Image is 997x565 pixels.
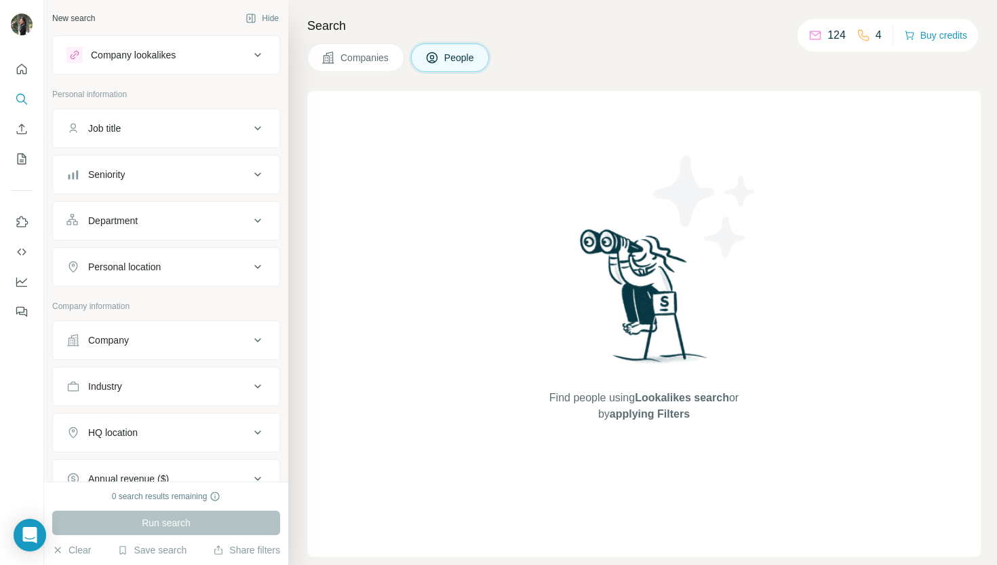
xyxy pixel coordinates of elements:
button: Share filters [213,543,280,557]
div: Industry [88,380,122,393]
img: Surfe Illustration - Woman searching with binoculars [574,225,715,377]
div: Annual revenue ($) [88,472,169,486]
button: Feedback [11,299,33,324]
button: Company [53,324,279,357]
button: Job title [53,112,279,145]
button: Hide [236,8,288,29]
button: My lists [11,147,33,171]
button: Quick start [11,57,33,81]
div: Department [88,214,138,227]
button: HQ location [53,416,279,449]
p: 124 [827,27,846,43]
div: Company [88,333,129,347]
button: Dashboard [11,270,33,294]
div: Open Intercom Messenger [14,519,46,551]
span: Find people using or by [535,390,752,422]
p: Company information [52,300,280,312]
button: Industry [53,370,279,403]
button: Buy credits [904,26,967,45]
button: Annual revenue ($) [53,462,279,495]
div: Seniority [88,168,125,181]
button: Clear [52,543,91,557]
button: Department [53,204,279,237]
img: Avatar [11,14,33,35]
button: Save search [117,543,187,557]
button: Use Surfe on LinkedIn [11,210,33,234]
button: Use Surfe API [11,240,33,264]
div: New search [52,12,95,24]
span: applying Filters [610,408,690,420]
button: Personal location [53,251,279,283]
h4: Search [307,16,981,35]
span: Companies [340,51,390,65]
button: Enrich CSV [11,117,33,141]
div: Personal location [88,260,161,274]
div: Job title [88,122,121,135]
button: Search [11,87,33,111]
span: Lookalikes search [635,392,729,403]
div: HQ location [88,426,138,439]
p: Personal information [52,88,280,101]
button: Company lookalikes [53,39,279,71]
button: Seniority [53,158,279,191]
img: Surfe Illustration - Stars [644,145,766,268]
p: 4 [876,27,882,43]
span: People [444,51,475,65]
div: 0 search results remaining [112,490,221,503]
div: Company lookalikes [91,48,176,62]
